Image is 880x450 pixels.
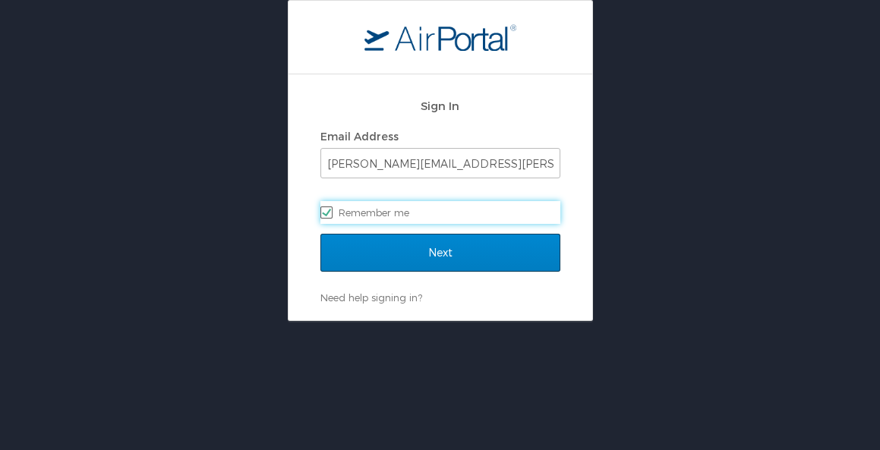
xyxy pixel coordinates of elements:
a: Need help signing in? [320,291,422,304]
input: Next [320,234,560,272]
label: Email Address [320,130,399,143]
img: logo [364,24,516,51]
label: Remember me [320,201,560,224]
h2: Sign In [320,97,560,115]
